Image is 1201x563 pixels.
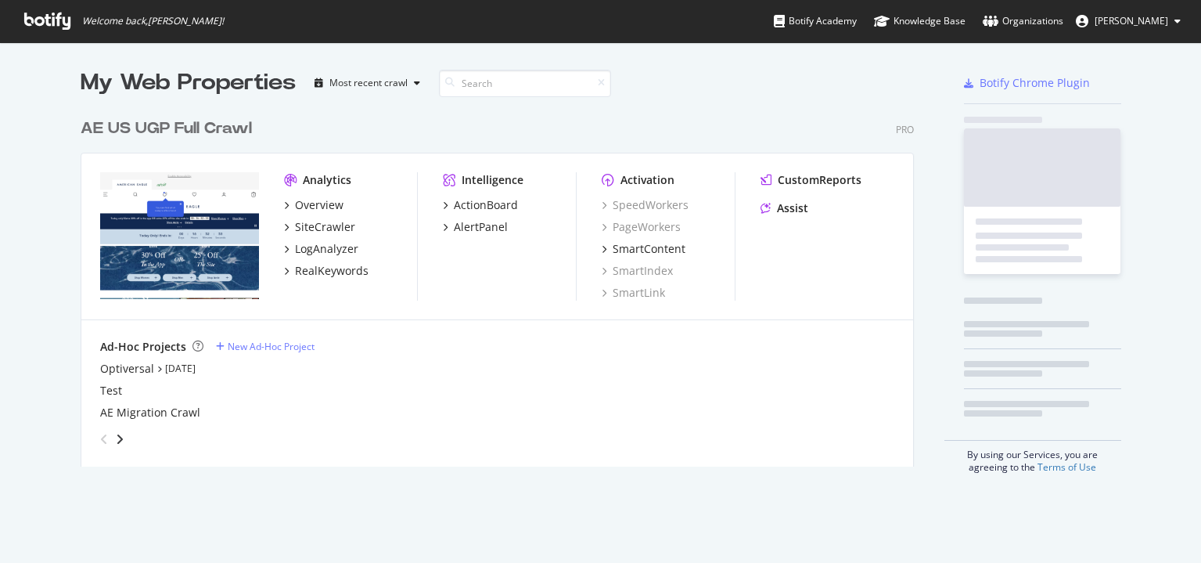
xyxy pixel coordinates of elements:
div: angle-right [114,431,125,447]
div: Overview [295,197,343,213]
a: CustomReports [761,172,861,188]
a: SiteCrawler [284,219,355,235]
button: [PERSON_NAME] [1063,9,1193,34]
a: New Ad-Hoc Project [216,340,315,353]
div: Assist [777,200,808,216]
div: New Ad-Hoc Project [228,340,315,353]
div: Analytics [303,172,351,188]
div: ActionBoard [454,197,518,213]
div: Botify Academy [774,13,857,29]
div: Intelligence [462,172,523,188]
a: SpeedWorkers [602,197,689,213]
div: Pro [896,123,914,136]
a: SmartLink [602,285,665,301]
a: AlertPanel [443,219,508,235]
div: angle-left [94,427,114,452]
a: SmartContent [602,241,685,257]
a: Botify Chrome Plugin [964,75,1090,91]
div: LogAnalyzer [295,241,358,257]
div: AE US UGP Full Crawl [81,117,252,140]
div: grid [81,99,926,467]
div: Knowledge Base [874,13,965,29]
a: Terms of Use [1037,460,1096,474]
div: RealKeywords [295,263,369,279]
div: SmartContent [613,241,685,257]
a: Optiversal [100,361,154,377]
div: AlertPanel [454,219,508,235]
a: SmartIndex [602,263,673,279]
div: Botify Chrome Plugin [980,75,1090,91]
div: Activation [620,172,674,188]
div: Organizations [983,13,1063,29]
span: Eric Hammond [1095,14,1168,27]
a: Overview [284,197,343,213]
div: SiteCrawler [295,219,355,235]
a: ActionBoard [443,197,518,213]
img: www.ae.com [100,172,259,299]
div: By using our Services, you are agreeing to the [944,440,1121,474]
a: AE Migration Crawl [100,405,200,420]
a: AE US UGP Full Crawl [81,117,258,140]
div: Most recent crawl [329,78,408,88]
div: CustomReports [778,172,861,188]
a: PageWorkers [602,219,681,235]
div: Ad-Hoc Projects [100,339,186,355]
button: Most recent crawl [308,70,426,96]
input: Search [439,70,611,97]
a: LogAnalyzer [284,241,358,257]
div: My Web Properties [81,67,296,99]
a: RealKeywords [284,263,369,279]
a: Assist [761,200,808,216]
a: Test [100,383,122,399]
span: Welcome back, [PERSON_NAME] ! [82,15,224,27]
a: [DATE] [165,362,196,375]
